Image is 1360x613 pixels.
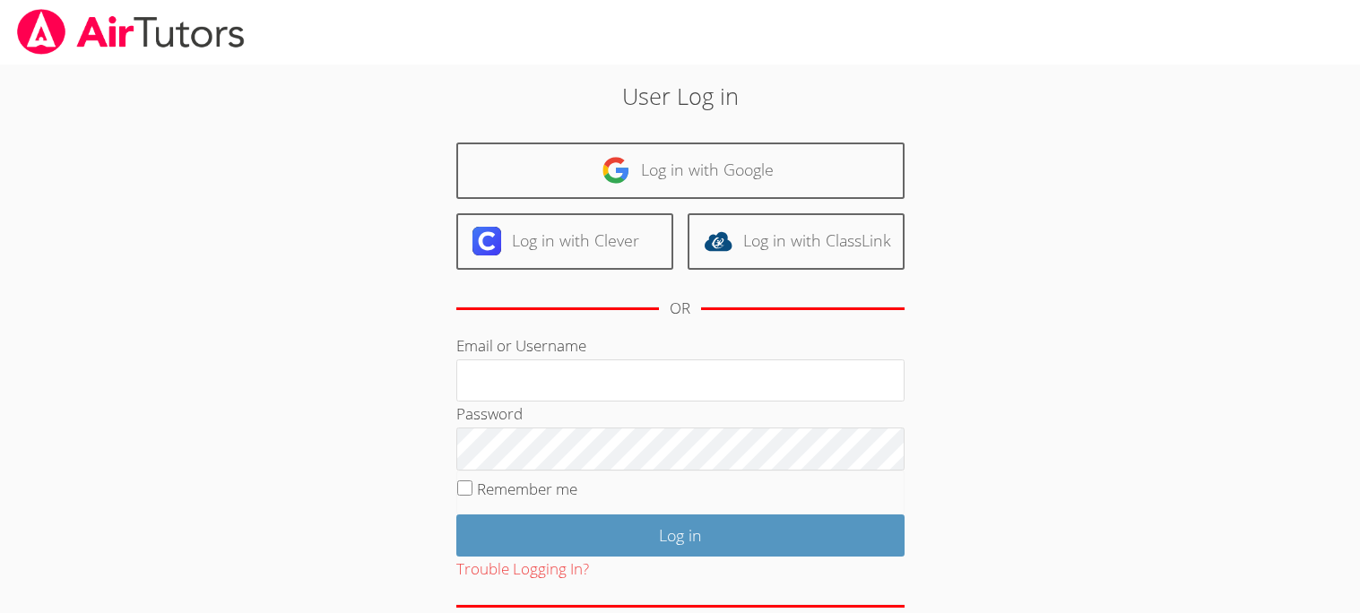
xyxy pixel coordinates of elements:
label: Email or Username [456,335,586,356]
a: Log in with Google [456,142,905,199]
img: clever-logo-6eab21bc6e7a338710f1a6ff85c0baf02591cd810cc4098c63d3a4b26e2feb20.svg [472,227,501,255]
a: Log in with Clever [456,213,673,270]
a: Log in with ClassLink [688,213,905,270]
img: airtutors_banner-c4298cdbf04f3fff15de1276eac7730deb9818008684d7c2e4769d2f7ddbe033.png [15,9,247,55]
h2: User Log in [313,79,1047,113]
img: google-logo-50288ca7cdecda66e5e0955fdab243c47b7ad437acaf1139b6f446037453330a.svg [602,156,630,185]
label: Password [456,403,523,424]
button: Trouble Logging In? [456,557,589,583]
input: Log in [456,514,905,557]
label: Remember me [477,479,577,499]
div: OR [670,296,690,322]
img: classlink-logo-d6bb404cc1216ec64c9a2012d9dc4662098be43eaf13dc465df04b49fa7ab582.svg [704,227,732,255]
